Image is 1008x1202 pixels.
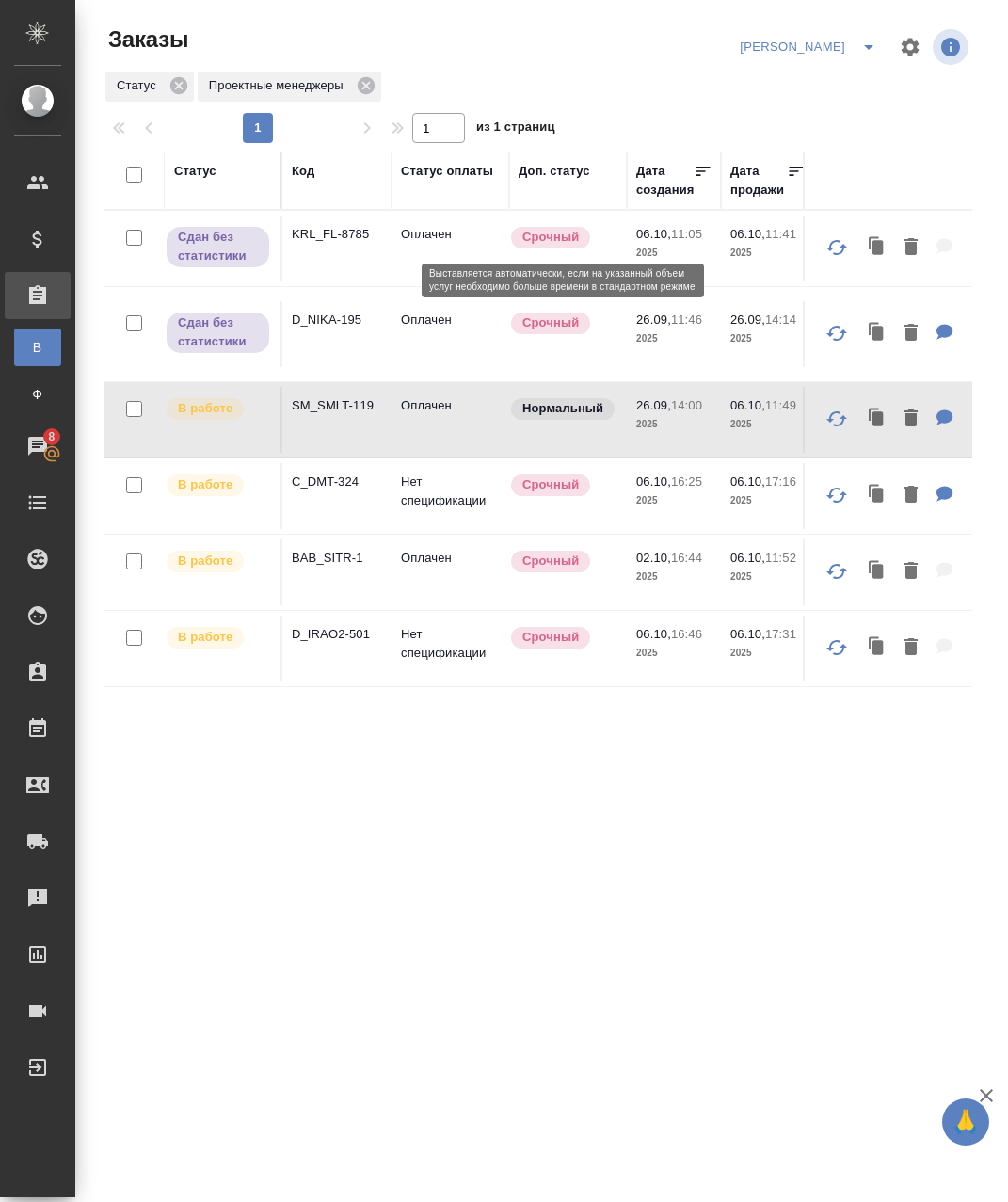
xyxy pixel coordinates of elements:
[14,376,61,413] a: Ф
[859,229,895,267] button: Клонировать
[165,625,271,650] div: Выставляет ПМ после принятия заказа от КМа
[636,551,671,565] p: 02.10,
[933,29,972,65] span: Посмотреть информацию
[178,628,232,647] p: В работе
[765,474,796,489] p: 17:16
[5,423,71,470] a: 8
[392,539,509,605] td: Оплачен
[292,162,314,181] div: Код
[174,162,216,181] div: Статус
[292,311,382,329] p: D_NIKA-195
[895,229,927,267] button: Удалить
[765,313,796,327] p: 14:14
[165,311,271,355] div: Выставляет ПМ, когда заказ сдан КМу, но начисления еще не проведены
[814,473,859,518] button: Обновить
[178,313,258,351] p: Сдан без статистики
[950,1102,982,1142] span: 🙏
[636,313,671,327] p: 26.09,
[636,227,671,241] p: 06.10,
[24,338,52,357] span: В
[814,625,859,670] button: Обновить
[814,225,859,270] button: Обновить
[730,244,806,263] p: 2025
[509,396,617,422] div: Статус по умолчанию для стандартных заказов
[636,244,712,263] p: 2025
[895,476,927,515] button: Удалить
[636,491,712,510] p: 2025
[401,162,493,181] div: Статус оплаты
[104,24,188,55] span: Заказы
[392,616,509,681] td: Нет спецификации
[37,427,66,446] span: 8
[730,227,765,241] p: 06.10,
[509,225,617,250] div: Выставляется автоматически, если на указанный объем услуг необходимо больше времени в стандартном...
[292,225,382,244] p: KRL_FL-8785
[509,625,617,650] div: Выставляется автоматически, если на указанный объем услуг необходимо больше времени в стандартном...
[765,398,796,412] p: 11:49
[392,387,509,453] td: Оплачен
[730,398,765,412] p: 06.10,
[198,72,381,102] div: Проектные менеджеры
[117,76,163,95] p: Статус
[105,72,194,102] div: Статус
[814,311,859,356] button: Обновить
[765,627,796,641] p: 17:31
[509,549,617,574] div: Выставляется автоматически, если на указанный объем услуг необходимо больше времени в стандартном...
[522,628,579,647] p: Срочный
[895,400,927,439] button: Удалить
[671,227,702,241] p: 11:05
[859,553,895,591] button: Клонировать
[636,644,712,663] p: 2025
[165,549,271,574] div: Выставляет ПМ после принятия заказа от КМа
[522,552,579,570] p: Срочный
[730,415,806,434] p: 2025
[765,551,796,565] p: 11:52
[178,552,232,570] p: В работе
[519,162,590,181] div: Доп. статус
[895,553,927,591] button: Удалить
[522,475,579,494] p: Срочный
[636,415,712,434] p: 2025
[165,225,271,269] div: Выставляет ПМ, когда заказ сдан КМу, но начисления еще не проведены
[522,399,603,418] p: Нормальный
[636,627,671,641] p: 06.10,
[636,398,671,412] p: 26.09,
[942,1098,989,1146] button: 🙏
[730,474,765,489] p: 06.10,
[671,474,702,489] p: 16:25
[671,398,702,412] p: 14:00
[814,549,859,594] button: Обновить
[859,476,895,515] button: Клонировать
[636,474,671,489] p: 06.10,
[476,116,555,143] span: из 1 страниц
[730,551,765,565] p: 06.10,
[730,644,806,663] p: 2025
[292,625,382,644] p: D_IRAO2-501
[730,491,806,510] p: 2025
[178,475,232,494] p: В работе
[765,227,796,241] p: 11:41
[859,629,895,667] button: Клонировать
[392,463,509,529] td: Нет спецификации
[636,162,694,200] div: Дата создания
[14,329,61,366] a: В
[735,32,888,62] div: split button
[671,551,702,565] p: 16:44
[165,473,271,498] div: Выставляет ПМ после принятия заказа от КМа
[209,76,350,95] p: Проектные менеджеры
[671,627,702,641] p: 16:46
[895,314,927,353] button: Удалить
[392,301,509,367] td: Оплачен
[509,473,617,498] div: Выставляется автоматически, если на указанный объем услуг необходимо больше времени в стандартном...
[814,396,859,441] button: Обновить
[522,228,579,247] p: Срочный
[292,473,382,491] p: C_DMT-324
[178,228,258,265] p: Сдан без статистики
[24,385,52,404] span: Ф
[522,313,579,332] p: Срочный
[392,216,509,281] td: Оплачен
[859,400,895,439] button: Клонировать
[859,314,895,353] button: Клонировать
[895,629,927,667] button: Удалить
[636,568,712,586] p: 2025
